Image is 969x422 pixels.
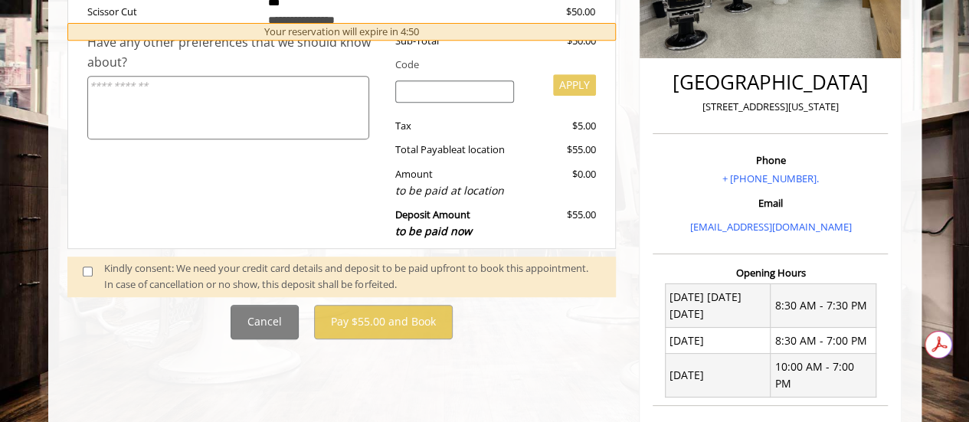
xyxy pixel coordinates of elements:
span: to be paid now [395,224,472,238]
div: $50.00 [511,4,595,20]
h3: Opening Hours [653,267,888,278]
a: [EMAIL_ADDRESS][DOMAIN_NAME] [689,220,851,234]
a: + [PHONE_NUMBER]. [722,172,819,185]
td: 8:30 AM - 7:00 PM [771,328,876,354]
button: Pay $55.00 and Book [314,305,453,339]
h3: Phone [656,155,884,165]
div: $0.00 [525,166,596,199]
div: $55.00 [525,142,596,158]
div: Code [384,57,596,73]
div: $5.00 [525,118,596,134]
h2: [GEOGRAPHIC_DATA] [656,71,884,93]
div: Total Payable [384,142,525,158]
div: Amount [384,166,525,199]
div: to be paid at location [395,182,514,199]
div: Kindly consent: We need your credit card details and deposit to be paid upfront to book this appo... [104,260,601,293]
p: [STREET_ADDRESS][US_STATE] [656,99,884,115]
div: $50.00 [525,33,596,49]
b: Deposit Amount [395,208,472,238]
td: 8:30 AM - 7:30 PM [771,284,876,328]
span: at location [457,142,505,156]
button: APPLY [553,74,596,96]
button: Cancel [231,305,299,339]
div: $55.00 [525,207,596,240]
h3: Email [656,198,884,208]
td: [DATE] [DATE] [DATE] [665,284,771,328]
div: Sub-Total [384,33,525,49]
td: [DATE] [665,354,771,397]
td: 10:00 AM - 7:00 PM [771,354,876,397]
div: Have any other preferences that we should know about? [87,33,385,72]
div: Your reservation will expire in 4:50 [67,23,617,41]
td: [DATE] [665,328,771,354]
div: Tax [384,118,525,134]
